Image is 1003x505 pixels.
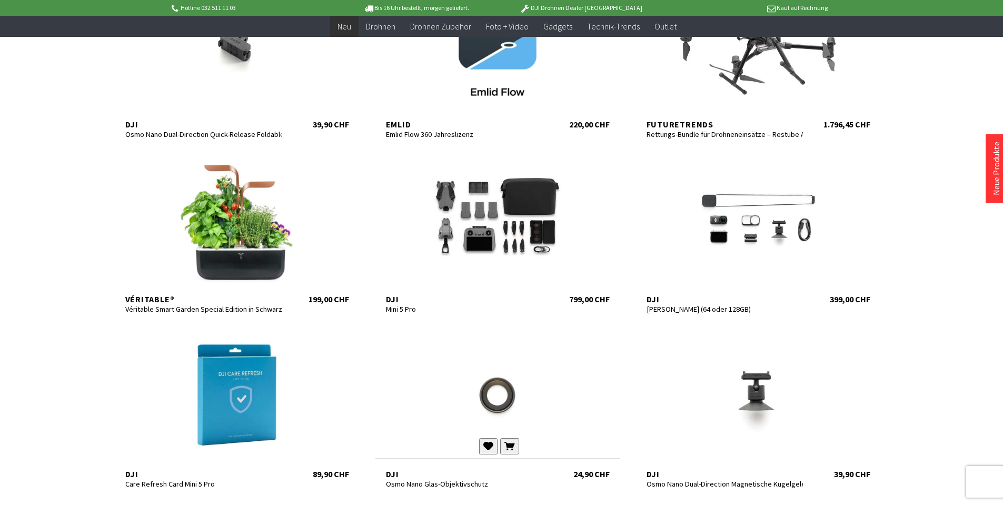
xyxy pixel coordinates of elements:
a: DJI Care Refresh Card Mini 5 Pro 89,90 CHF [115,332,360,479]
p: Bis 16 Uhr bestellt, morgen geliefert. [334,2,499,14]
div: 39,90 CHF [834,469,870,479]
div: Mini 5 Pro [386,304,543,314]
span: Foto + Video [486,21,529,32]
div: 89,90 CHF [313,469,349,479]
a: DJI Osmo Nano Dual-Direction Magnetische Kugelgelenk-Adapterhalterung 39,90 CHF [636,332,881,479]
div: 39,90 CHF [313,119,349,130]
a: Véritable® Véritable Smart Garden Special Edition in Schwarz/Kupfer 199,00 CHF [115,157,360,304]
a: Foto + Video [479,16,536,37]
span: Gadgets [543,21,572,32]
a: Gadgets [536,16,580,37]
div: Osmo Nano Dual-Direction Magnetische Kugelgelenk-Adapterhalterung [647,479,803,489]
span: Neu [337,21,351,32]
div: Care Refresh Card Mini 5 Pro [125,479,282,489]
a: Outlet [647,16,684,37]
p: DJI Drohnen Dealer [GEOGRAPHIC_DATA] [499,2,663,14]
div: Rettungs-Bundle für Drohneneinsätze – Restube Automatic 75 + AD4 Abwurfsystem [647,130,803,139]
a: Drohnen [359,16,403,37]
div: 24,90 CHF [573,469,610,479]
span: Outlet [654,21,677,32]
div: DJI [647,294,803,304]
a: DJI [PERSON_NAME] (64 oder 128GB) 399,00 CHF [636,157,881,304]
span: Drohnen [366,21,395,32]
div: 220,00 CHF [569,119,610,130]
div: Emlid Flow 360 Jahreslizenz [386,130,543,139]
div: Véritable Smart Garden Special Edition in Schwarz/Kupfer [125,304,282,314]
div: 799,00 CHF [569,294,610,304]
div: DJI [125,119,282,130]
span: Drohnen Zubehör [410,21,471,32]
a: Technik-Trends [580,16,647,37]
span: Technik-Trends [587,21,640,32]
div: DJI [386,294,543,304]
div: Futuretrends [647,119,803,130]
p: Hotline 032 511 11 03 [170,2,334,14]
a: DJI Mini 5 Pro 799,00 CHF [375,157,620,304]
a: Neu [330,16,359,37]
div: DJI [125,469,282,479]
div: [PERSON_NAME] (64 oder 128GB) [647,304,803,314]
div: Osmo Nano Glas-Objektivschutz [386,479,543,489]
div: DJI [647,469,803,479]
div: 1.796,45 CHF [823,119,870,130]
div: 199,00 CHF [309,294,349,304]
div: Osmo Nano Dual-Direction Quick-Release Foldable Adapter Mount [125,130,282,139]
a: DJI Osmo Nano Glas-Objektivschutz 24,90 CHF [375,332,620,479]
div: 399,00 CHF [830,294,870,304]
div: EMLID [386,119,543,130]
div: Véritable® [125,294,282,304]
p: Kauf auf Rechnung [663,2,828,14]
a: Neue Produkte [991,142,1001,195]
a: Drohnen Zubehör [403,16,479,37]
div: DJI [386,469,543,479]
